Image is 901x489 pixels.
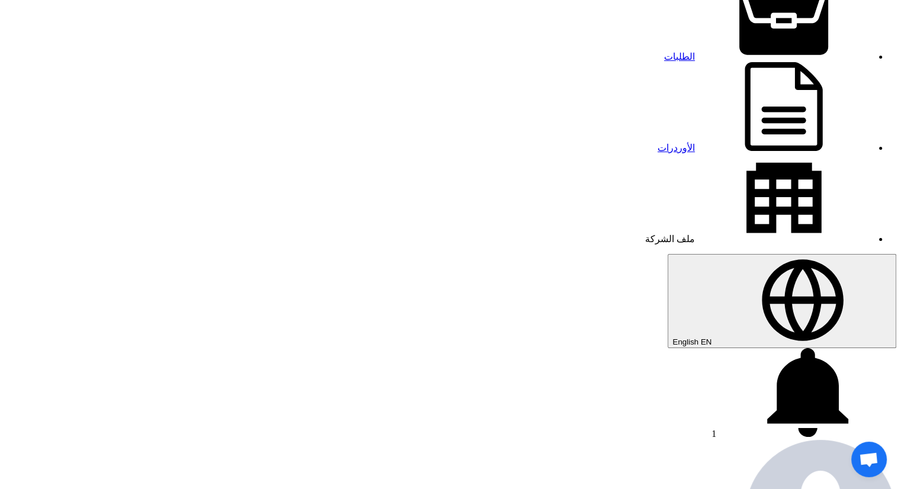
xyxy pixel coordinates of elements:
[668,254,896,348] button: English EN
[645,234,873,244] a: ملف الشركة
[851,442,887,477] a: Open chat
[664,52,873,62] a: الطلبات
[701,337,712,346] span: EN
[711,429,716,439] span: 1
[658,143,873,153] a: الأوردرات
[672,337,698,346] span: English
